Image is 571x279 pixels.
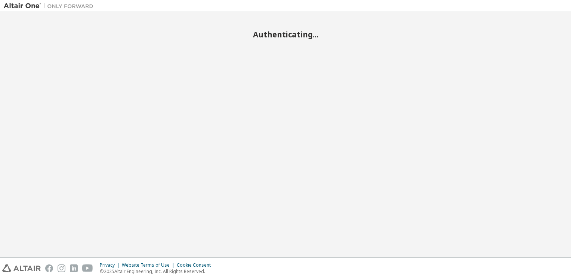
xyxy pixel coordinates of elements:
[58,264,65,272] img: instagram.svg
[70,264,78,272] img: linkedin.svg
[4,2,97,10] img: Altair One
[100,262,122,268] div: Privacy
[122,262,177,268] div: Website Terms of Use
[2,264,41,272] img: altair_logo.svg
[177,262,215,268] div: Cookie Consent
[100,268,215,275] p: © 2025 Altair Engineering, Inc. All Rights Reserved.
[4,30,567,39] h2: Authenticating...
[82,264,93,272] img: youtube.svg
[45,264,53,272] img: facebook.svg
